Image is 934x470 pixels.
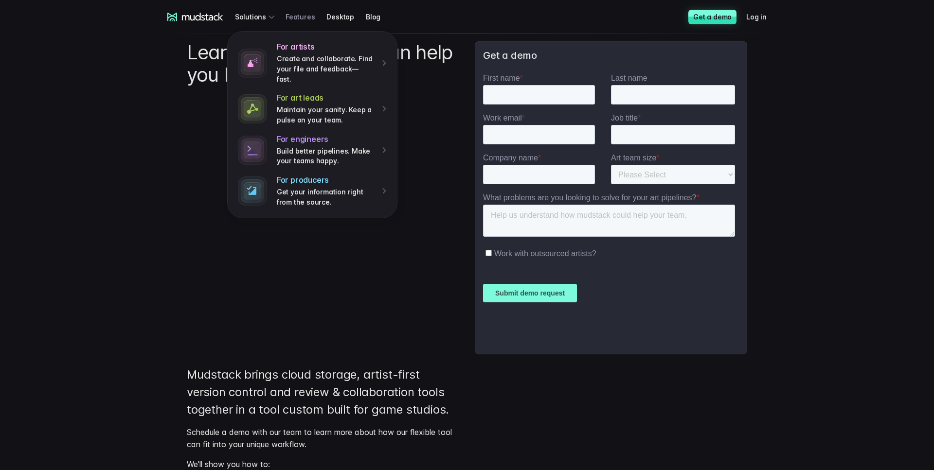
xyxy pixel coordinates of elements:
[233,88,391,129] a: For art leadsMaintain your sanity. Keep a pulse on your team.
[238,136,267,165] img: stylized terminal icon
[483,50,739,62] h3: Get a demo
[238,49,267,78] img: spray paint icon
[483,73,739,346] iframe: Form 4
[277,134,375,144] h4: For engineers
[277,146,375,166] p: Build better pipelines. Make your teams happy.
[233,37,391,88] a: For artistsCreate and collaborate. Find your file and feedback— fast.
[187,366,461,418] p: Mudstack brings cloud storage, artist-first version control and review & collaboration tools toge...
[187,41,459,86] h1: Learn how mudstack can help you build games faster.
[286,8,326,26] a: Features
[187,98,459,251] iframe: YouTube video player
[233,130,391,171] a: For engineersBuild better pipelines. Make your teams happy.
[277,187,375,207] p: Get your information right from the source.
[746,8,778,26] a: Log in
[233,171,391,211] a: For producersGet your information right from the source.
[238,176,267,206] img: stylized terminal icon
[277,105,375,125] p: Maintain your sanity. Keep a pulse on your team.
[277,42,375,52] h4: For artists
[277,93,375,103] h4: For art leads
[167,13,223,21] a: mudstack logo
[277,175,375,185] h4: For producers
[277,54,375,84] p: Create and collaborate. Find your file and feedback— fast.
[238,94,267,123] img: connected dots icon
[326,8,366,26] a: Desktop
[187,426,461,451] p: Schedule a demo with our team to learn more about how our flexible tool can fit into your unique ...
[366,8,392,26] a: Blog
[235,8,278,26] div: Solutions
[688,10,736,24] a: Get a demo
